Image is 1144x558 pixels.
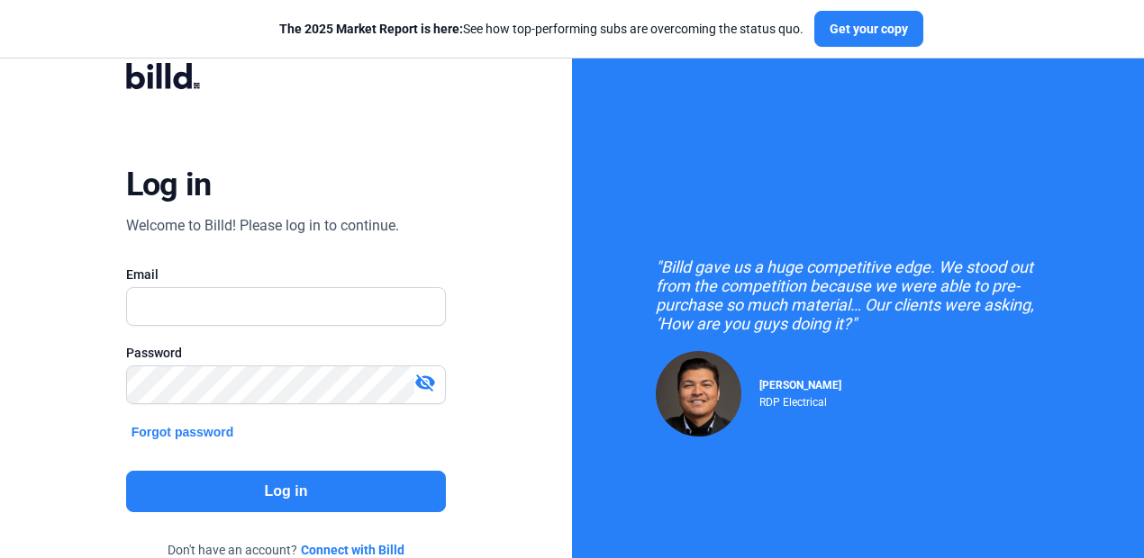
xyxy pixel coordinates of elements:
[126,344,447,362] div: Password
[126,215,399,237] div: Welcome to Billd! Please log in to continue.
[759,391,841,409] div: RDP Electrical
[126,165,212,204] div: Log in
[126,422,240,442] button: Forgot password
[279,22,463,36] span: The 2025 Market Report is here:
[126,471,447,512] button: Log in
[414,372,436,393] mat-icon: visibility_off
[126,265,447,283] div: Email
[814,11,923,47] button: Get your copy
[759,379,841,391] span: [PERSON_NAME]
[279,20,804,38] div: See how top-performing subs are overcoming the status quo.
[656,351,741,436] img: Raul Pacheco
[656,257,1061,333] div: "Billd gave us a huge competitive edge. We stood out from the competition because we were able to...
